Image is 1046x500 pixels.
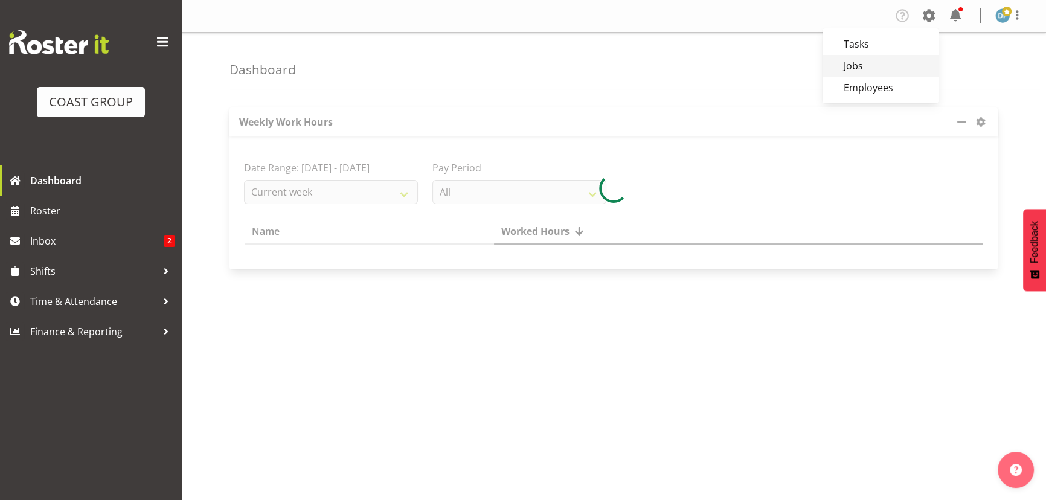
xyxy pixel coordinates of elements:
button: Feedback - Show survey [1023,209,1046,291]
a: Employees [823,77,939,98]
h4: Dashboard [229,63,296,77]
img: Rosterit website logo [9,30,109,54]
span: Inbox [30,232,164,250]
span: Time & Attendance [30,292,157,310]
a: Tasks [823,33,939,55]
a: Jobs [823,55,939,77]
span: Dashboard [30,171,175,190]
span: Feedback [1029,221,1040,263]
img: david-forte1134.jpg [995,8,1010,23]
span: Shifts [30,262,157,280]
img: help-xxl-2.png [1010,464,1022,476]
span: Finance & Reporting [30,322,157,341]
span: 2 [164,235,175,247]
div: COAST GROUP [49,93,133,111]
span: Roster [30,202,175,220]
